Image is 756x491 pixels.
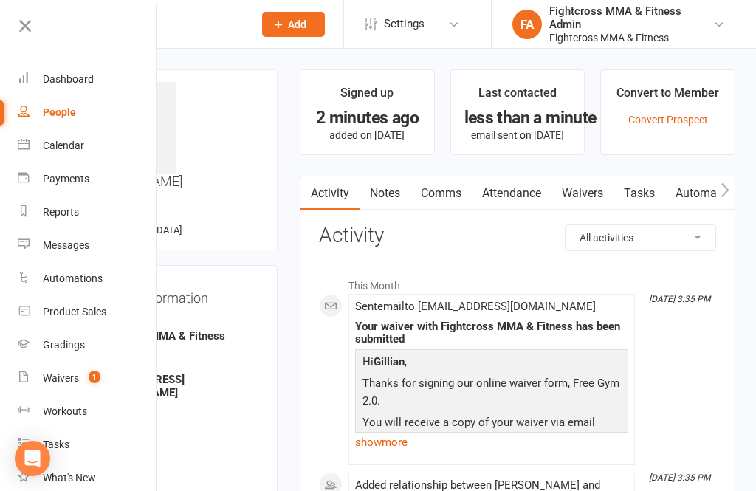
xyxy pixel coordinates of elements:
[18,63,157,96] a: Dashboard
[314,129,421,141] p: added on [DATE]
[314,110,421,126] div: 2 minutes ago
[628,114,708,126] a: Convert Prospect
[43,439,69,450] div: Tasks
[551,176,614,210] a: Waivers
[300,176,360,210] a: Activity
[18,262,157,295] a: Automations
[18,229,157,262] a: Messages
[43,106,76,118] div: People
[93,373,258,399] strong: [EMAIL_ADDRESS][DOMAIN_NAME]
[18,129,157,162] a: Calendar
[464,129,571,141] p: email sent on [DATE]
[43,239,89,251] div: Messages
[18,395,157,428] a: Workouts
[43,206,79,218] div: Reports
[43,73,94,85] div: Dashboard
[549,4,713,31] div: Fightcross MMA & Fitness Admin
[93,445,258,459] strong: -
[43,472,96,484] div: What's New
[359,413,625,453] p: You will receive a copy of your waiver via email within the next few days.
[43,405,87,417] div: Workouts
[355,432,628,453] a: show more
[374,355,405,368] strong: Gillian
[93,360,258,374] div: Email
[43,372,79,384] div: Waivers
[43,306,106,317] div: Product Sales
[319,224,716,247] h3: Activity
[649,473,710,483] i: [DATE] 3:35 PM
[93,416,258,429] strong: 0403823761
[43,140,84,151] div: Calendar
[86,14,243,35] input: Search...
[549,31,713,44] div: Fightcross MMA & Fitness
[18,162,157,196] a: Payments
[262,12,325,37] button: Add
[93,329,258,356] strong: Fightcross MMA & Fitness Admin
[616,83,719,110] div: Convert to Member
[464,110,571,126] div: less than a minute ago
[359,374,625,413] p: Thanks for signing our online waiver form, Free Gym 2.0.
[355,300,596,313] span: Sent email to [EMAIL_ADDRESS][DOMAIN_NAME]
[93,403,258,417] div: Mobile Number
[93,462,258,476] div: Date of Birth
[384,7,425,41] span: Settings
[18,295,157,329] a: Product Sales
[355,320,628,346] div: Your waiver with Fightcross MMA & Fitness has been submitted
[18,428,157,461] a: Tasks
[410,176,472,210] a: Comms
[472,176,551,210] a: Attendance
[614,176,665,210] a: Tasks
[288,18,306,30] span: Add
[18,196,157,229] a: Reports
[93,433,258,447] div: Address
[665,176,753,210] a: Automations
[360,176,410,210] a: Notes
[93,475,258,488] strong: [DATE]
[319,270,716,294] li: This Month
[340,83,394,110] div: Signed up
[18,329,157,362] a: Gradings
[18,362,157,395] a: Waivers 1
[478,83,557,110] div: Last contacted
[43,173,89,185] div: Payments
[15,441,50,476] div: Open Intercom Messenger
[512,10,542,39] div: FA
[359,353,625,374] p: Hi ,
[43,339,85,351] div: Gradings
[649,294,710,304] i: [DATE] 3:35 PM
[93,317,258,331] div: Owner
[83,82,265,189] h3: [PERSON_NAME]
[18,96,157,129] a: People
[91,285,258,306] h3: Contact information
[89,371,100,383] span: 1
[43,272,103,284] div: Automations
